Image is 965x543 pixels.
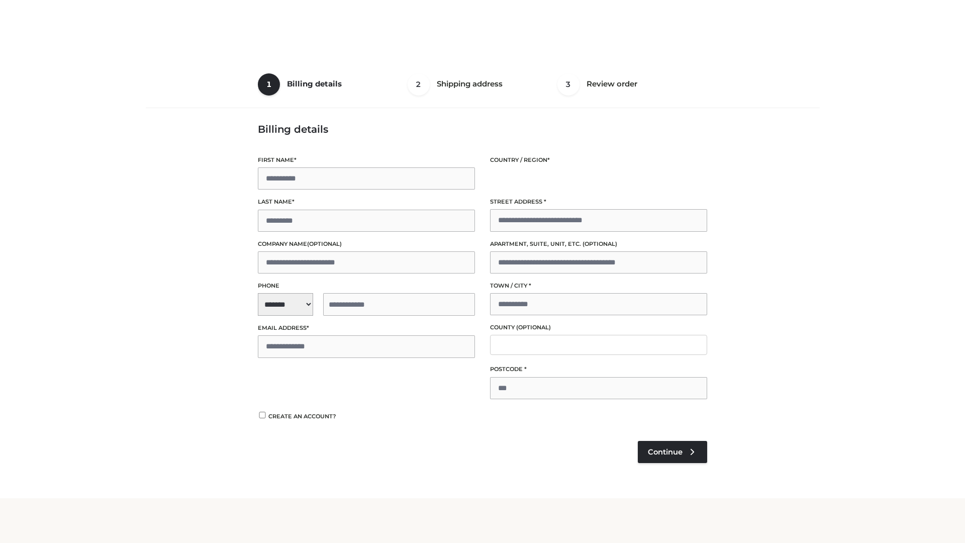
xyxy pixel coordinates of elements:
[268,413,336,420] span: Create an account?
[490,365,707,374] label: Postcode
[258,239,475,249] label: Company name
[490,155,707,165] label: Country / Region
[638,441,707,463] a: Continue
[490,197,707,207] label: Street address
[307,240,342,247] span: (optional)
[490,239,707,249] label: Apartment, suite, unit, etc.
[583,240,617,247] span: (optional)
[258,197,475,207] label: Last name
[258,281,475,291] label: Phone
[258,155,475,165] label: First name
[258,123,707,135] h3: Billing details
[258,412,267,418] input: Create an account?
[490,281,707,291] label: Town / City
[258,323,475,333] label: Email address
[516,324,551,331] span: (optional)
[490,323,707,332] label: County
[648,447,683,457] span: Continue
